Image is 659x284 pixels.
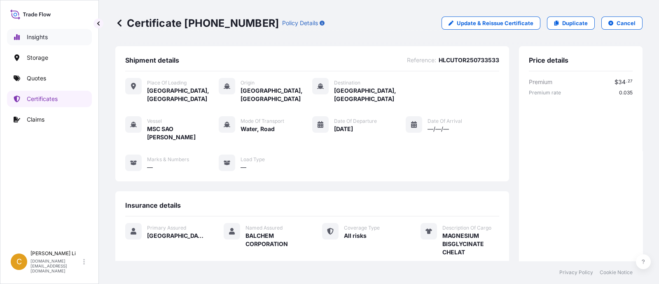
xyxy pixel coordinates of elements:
[147,225,186,231] span: Primary Assured
[344,232,367,240] span: All risks
[344,225,380,231] span: Coverage Type
[241,125,275,133] span: Water, Road
[27,115,44,124] p: Claims
[115,16,279,30] p: Certificate [PHONE_NUMBER]
[439,56,499,64] span: HLCUTOR250733533
[7,29,92,45] a: Insights
[626,80,627,83] span: .
[125,201,181,209] span: Insurance details
[16,258,22,266] span: C
[241,163,246,171] span: —
[615,79,618,85] span: $
[245,225,283,231] span: Named Assured
[27,95,58,103] p: Certificates
[617,19,636,27] p: Cancel
[600,269,633,276] a: Cookie Notice
[147,163,153,171] span: —
[30,250,82,257] p: [PERSON_NAME] Li
[559,269,593,276] a: Privacy Policy
[334,125,353,133] span: [DATE]
[147,156,189,163] span: Marks & Numbers
[30,258,82,273] p: [DOMAIN_NAME][EMAIL_ADDRESS][DOMAIN_NAME]
[428,125,449,133] span: —/—/—
[245,232,302,248] span: BALCHEM CORPORATION
[241,156,265,163] span: Load Type
[562,19,588,27] p: Duplicate
[334,80,360,86] span: Destination
[407,56,436,64] span: Reference :
[628,80,633,83] span: 27
[241,118,284,124] span: Mode of Transport
[529,56,568,64] span: Price details
[618,79,626,85] span: 34
[241,80,255,86] span: Origin
[334,87,406,103] span: [GEOGRAPHIC_DATA], [GEOGRAPHIC_DATA]
[7,91,92,107] a: Certificates
[27,54,48,62] p: Storage
[27,74,46,82] p: Quotes
[547,16,595,30] a: Duplicate
[457,19,533,27] p: Update & Reissue Certificate
[282,19,318,27] p: Policy Details
[147,125,219,141] span: MSC SAO [PERSON_NAME]
[442,16,540,30] a: Update & Reissue Certificate
[7,111,92,128] a: Claims
[147,232,204,240] span: [GEOGRAPHIC_DATA]
[334,118,377,124] span: Date of Departure
[619,89,633,96] span: 0.035
[241,87,312,103] span: [GEOGRAPHIC_DATA], [GEOGRAPHIC_DATA]
[147,118,162,124] span: Vessel
[529,78,552,86] span: Premium
[442,225,491,231] span: Description Of Cargo
[428,118,462,124] span: Date of Arrival
[529,89,561,96] span: Premium rate
[147,87,219,103] span: [GEOGRAPHIC_DATA], [GEOGRAPHIC_DATA]
[125,56,179,64] span: Shipment details
[147,80,187,86] span: Place of Loading
[601,16,643,30] button: Cancel
[7,49,92,66] a: Storage
[7,70,92,87] a: Quotes
[27,33,48,41] p: Insights
[442,232,499,256] span: MAGNESIUM BISGLYCINATE CHELAT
